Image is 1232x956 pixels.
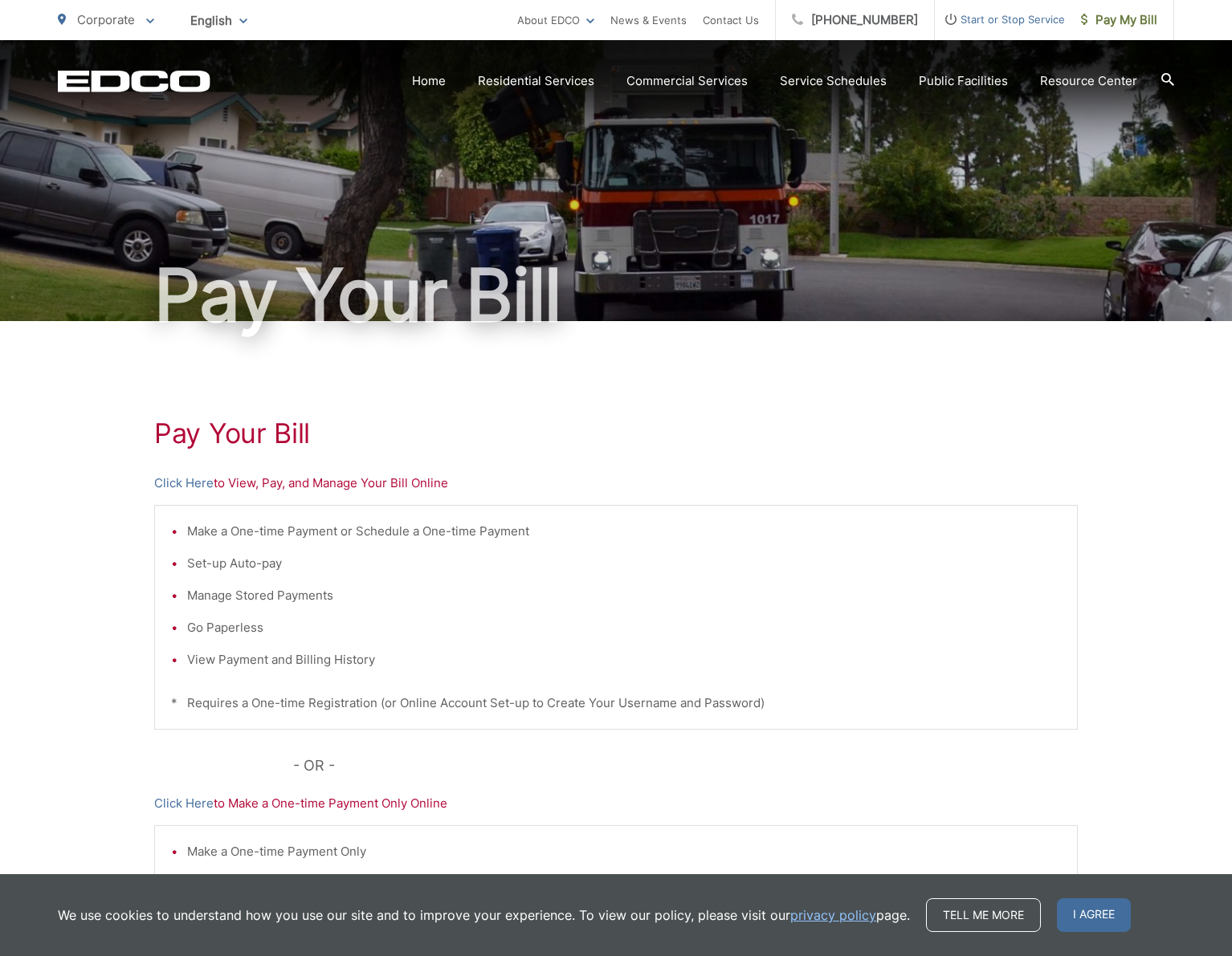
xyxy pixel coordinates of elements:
p: to View, Pay, and Manage Your Bill Online [154,474,1078,493]
p: - OR - [293,754,1079,778]
h1: Pay Your Bill [58,255,1174,336]
a: Contact Us [703,10,759,30]
span: Corporate [77,12,135,27]
span: English [178,6,259,35]
span: I agree [1057,898,1131,932]
a: Public Facilities [919,71,1008,91]
span: Pay My Bill [1081,10,1157,30]
a: About EDCO [517,10,594,30]
li: Make a One-time Payment Only [187,842,1061,861]
a: Commercial Services [626,71,748,91]
p: * Requires a One-time Registration (or Online Account Set-up to Create Your Username and Password) [171,694,1061,713]
li: View Payment and Billing History [187,650,1061,669]
a: EDCD logo. Return to the homepage. [58,70,210,92]
a: Click Here [154,474,214,493]
li: Manage Stored Payments [187,586,1061,605]
h1: Pay Your Bill [154,417,1078,450]
a: Home [412,71,446,91]
a: Resource Center [1040,71,1137,91]
li: Make a One-time Payment or Schedule a One-time Payment [187,522,1061,541]
a: Click Here [154,794,214,813]
li: Go Paperless [187,618,1061,637]
a: News & Events [610,10,687,30]
p: We use cookies to understand how you use our site and to improve your experience. To view our pol... [58,905,910,925]
p: to Make a One-time Payment Only Online [154,794,1078,813]
a: Service Schedules [780,71,887,91]
a: Residential Services [478,71,594,91]
li: Set-up Auto-pay [187,554,1061,573]
a: Tell me more [926,898,1041,932]
a: privacy policy [790,905,876,925]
